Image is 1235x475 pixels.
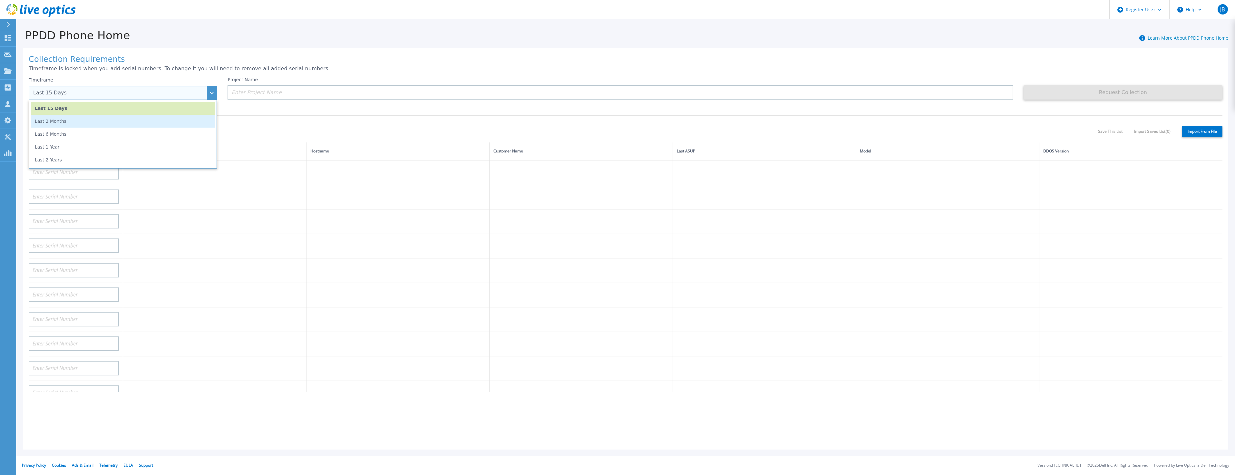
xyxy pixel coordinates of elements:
[29,263,119,277] input: Enter Serial Number
[29,385,119,400] input: Enter Serial Number
[1087,463,1148,468] li: © 2025 Dell Inc. All Rights Reserved
[1024,85,1222,100] button: Request Collection
[228,77,258,82] label: Project Name
[139,462,153,468] a: Support
[29,336,119,351] input: Enter Serial Number
[1037,463,1081,468] li: Version: [TECHNICAL_ID]
[72,462,93,468] a: Ads & Email
[1039,142,1222,160] th: DDOS Version
[31,153,215,166] li: Last 2 Years
[31,102,215,115] li: Last 15 Days
[29,312,119,326] input: Enter Serial Number
[29,66,1222,72] p: Timeframe is locked when you add serial numbers. To change it you will need to remove all added s...
[22,462,46,468] a: Privacy Policy
[1148,35,1228,41] a: Learn More About PPDD Phone Home
[1220,7,1225,12] span: JB
[228,85,1013,100] input: Enter Project Name
[29,361,119,375] input: Enter Serial Number
[29,131,1098,137] p: 0 of 20 (max) serial numbers are added.
[490,142,673,160] th: Customer Name
[29,77,53,82] label: Timeframe
[99,462,118,468] a: Telemetry
[31,128,215,141] li: Last 6 Months
[31,115,215,128] li: Last 2 Months
[29,214,119,228] input: Enter Serial Number
[1154,463,1229,468] li: Powered by Live Optics, a Dell Technology
[29,55,1222,64] h1: Collection Requirements
[1182,126,1222,137] label: Import From File
[123,462,133,468] a: EULA
[29,165,119,179] input: Enter Serial Number
[52,462,66,468] a: Cookies
[306,142,490,160] th: Hostname
[31,141,215,153] li: Last 1 Year
[16,29,130,42] h1: PPDD Phone Home
[33,90,206,96] div: Last 15 Days
[29,238,119,253] input: Enter Serial Number
[29,287,119,302] input: Enter Serial Number
[856,142,1039,160] th: Model
[29,189,119,204] input: Enter Serial Number
[673,142,856,160] th: Last ASUP
[29,121,1098,130] h1: Serial Numbers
